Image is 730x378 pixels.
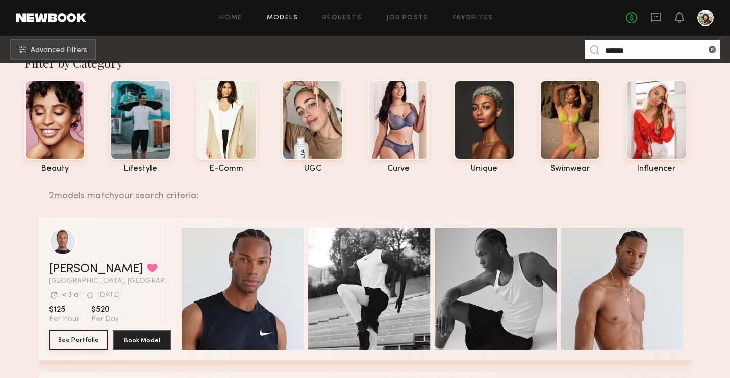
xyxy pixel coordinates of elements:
span: $520 [91,305,119,315]
a: Favorites [453,15,493,21]
a: Home [219,15,242,21]
button: See Portfolio [49,330,108,350]
div: 2 models match your search criteria: [49,180,684,201]
div: < 3 d [62,292,79,299]
span: [GEOGRAPHIC_DATA], [GEOGRAPHIC_DATA] [49,278,171,285]
div: lifestyle [110,165,171,173]
div: curve [368,165,429,173]
span: Advanced Filters [31,47,87,54]
a: Job Posts [386,15,429,21]
button: Book Model [113,330,171,350]
a: See Portfolio [49,330,108,350]
div: e-comm [196,165,257,173]
a: Requests [322,15,362,21]
div: swimwear [540,165,600,173]
a: Models [267,15,298,21]
div: [DATE] [97,292,120,299]
a: [PERSON_NAME] [49,263,143,275]
div: beauty [24,165,85,173]
span: Per Hour [49,315,79,324]
button: Advanced Filters [10,39,96,60]
span: $125 [49,305,79,315]
div: influencer [626,165,687,173]
div: UGC [282,165,343,173]
div: unique [454,165,515,173]
span: Per Day [91,315,119,324]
